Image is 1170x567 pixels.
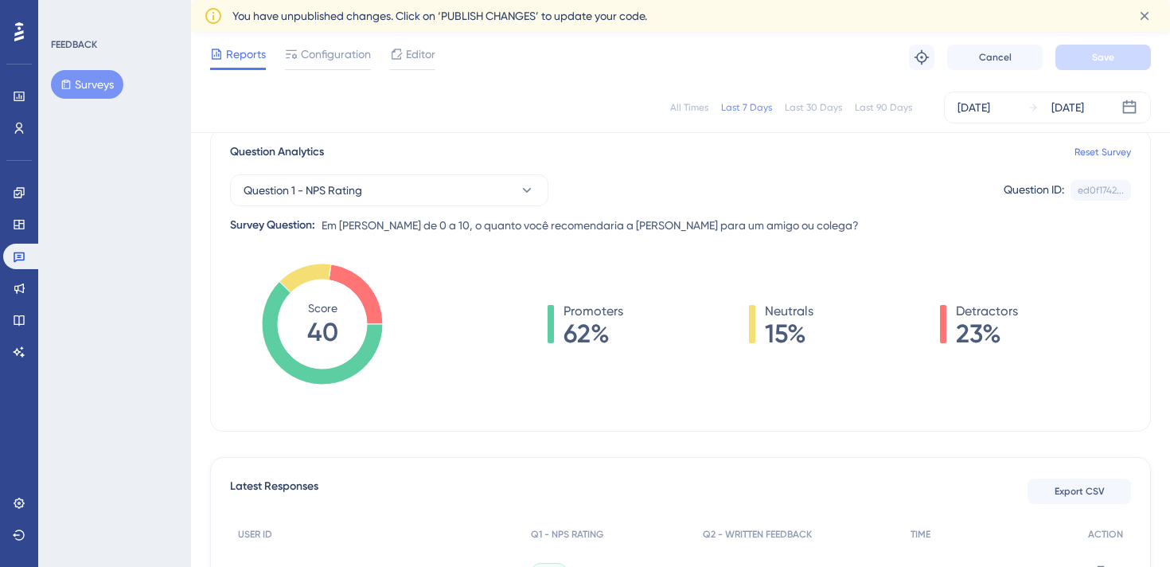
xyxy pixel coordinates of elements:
span: Latest Responses [230,477,318,506]
span: 23% [956,321,1018,346]
span: Save [1092,51,1114,64]
span: ACTION [1088,528,1123,541]
div: Last 30 Days [785,101,842,114]
span: Configuration [301,45,371,64]
button: Question 1 - NPS Rating [230,174,548,206]
button: Surveys [51,70,123,99]
tspan: 40 [307,317,338,347]
span: Cancel [979,51,1012,64]
span: TIME [911,528,930,541]
div: All Times [670,101,708,114]
span: 62% [564,321,623,346]
span: 15% [765,321,813,346]
div: Last 7 Days [721,101,772,114]
span: Detractors [956,302,1018,321]
span: USER ID [238,528,272,541]
div: ed0f1742... [1078,184,1124,197]
span: Export CSV [1055,485,1105,498]
div: [DATE] [1051,98,1084,117]
span: Promoters [564,302,623,321]
div: Question ID: [1004,180,1064,201]
div: [DATE] [957,98,990,117]
span: Reports [226,45,266,64]
tspan: Score [308,302,337,315]
span: Q1 - NPS RATING [531,528,603,541]
span: Em [PERSON_NAME] de 0 a 10, o quanto você recomendaria a [PERSON_NAME] para um amigo ou colega? [322,216,859,235]
span: Editor [406,45,435,64]
div: Last 90 Days [855,101,912,114]
span: Question Analytics [230,143,324,162]
button: Export CSV [1028,479,1131,504]
div: Survey Question: [230,216,315,235]
button: Cancel [947,45,1043,70]
button: Save [1055,45,1151,70]
a: Reset Survey [1074,146,1131,158]
span: Neutrals [765,302,813,321]
span: Q2 - WRITTEN FEEDBACK [703,528,812,541]
div: FEEDBACK [51,38,97,51]
span: Question 1 - NPS Rating [244,181,362,200]
span: You have unpublished changes. Click on ‘PUBLISH CHANGES’ to update your code. [232,6,647,25]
